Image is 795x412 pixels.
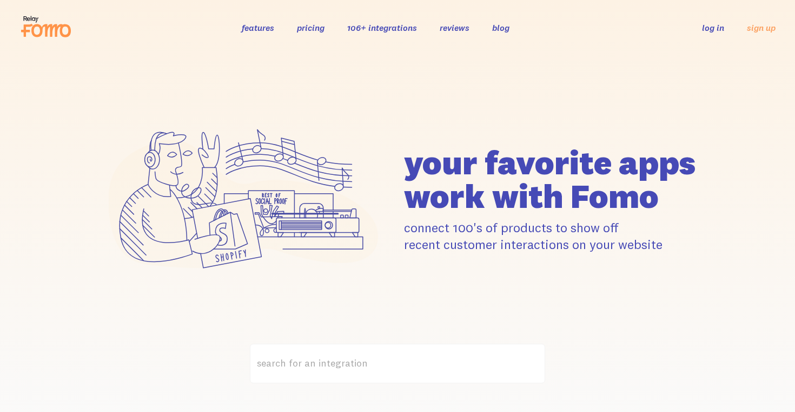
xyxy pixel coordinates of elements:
h1: your favorite apps work with Fomo [404,146,699,213]
a: sign up [747,22,776,34]
a: blog [492,22,509,33]
a: pricing [297,22,324,33]
p: connect 100's of products to show off recent customer interactions on your website [404,219,699,253]
a: 106+ integrations [347,22,417,33]
a: reviews [440,22,469,33]
label: search for an integration [250,344,545,383]
a: log in [702,22,724,33]
a: features [242,22,274,33]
